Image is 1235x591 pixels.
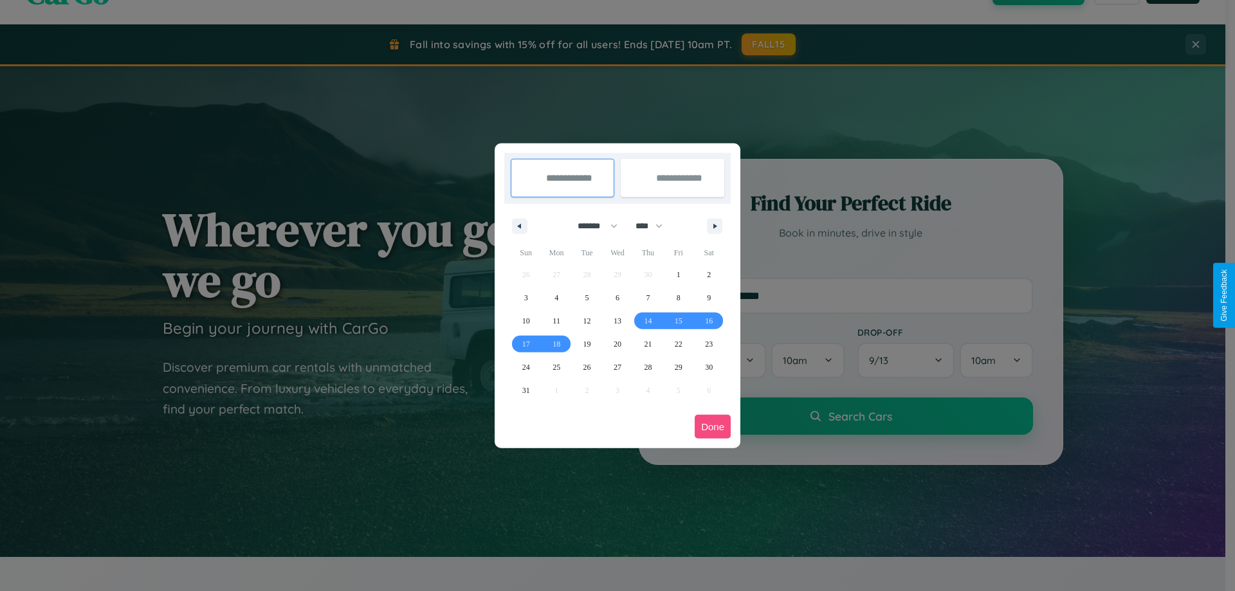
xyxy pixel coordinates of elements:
[583,332,591,356] span: 19
[663,309,693,332] button: 15
[633,332,663,356] button: 21
[707,286,711,309] span: 9
[646,286,650,309] span: 7
[663,242,693,263] span: Fri
[602,356,632,379] button: 27
[707,263,711,286] span: 2
[522,379,530,402] span: 31
[554,286,558,309] span: 4
[675,332,682,356] span: 22
[572,286,602,309] button: 5
[541,332,571,356] button: 18
[614,332,621,356] span: 20
[705,309,713,332] span: 16
[614,356,621,379] span: 27
[522,332,530,356] span: 17
[663,286,693,309] button: 8
[677,286,681,309] span: 8
[602,332,632,356] button: 20
[663,356,693,379] button: 29
[524,286,528,309] span: 3
[644,356,652,379] span: 28
[694,309,724,332] button: 16
[553,356,560,379] span: 25
[705,356,713,379] span: 30
[585,286,589,309] span: 5
[694,263,724,286] button: 2
[541,309,571,332] button: 11
[644,332,652,356] span: 21
[663,332,693,356] button: 22
[675,356,682,379] span: 29
[694,332,724,356] button: 23
[602,286,632,309] button: 6
[583,309,591,332] span: 12
[644,309,652,332] span: 14
[602,309,632,332] button: 13
[541,356,571,379] button: 25
[541,286,571,309] button: 4
[694,242,724,263] span: Sat
[677,263,681,286] span: 1
[633,356,663,379] button: 28
[705,332,713,356] span: 23
[511,356,541,379] button: 24
[583,356,591,379] span: 26
[522,309,530,332] span: 10
[541,242,571,263] span: Mon
[633,286,663,309] button: 7
[694,286,724,309] button: 9
[1220,269,1229,322] div: Give Feedback
[553,309,560,332] span: 11
[602,242,632,263] span: Wed
[572,356,602,379] button: 26
[616,286,619,309] span: 6
[511,242,541,263] span: Sun
[511,286,541,309] button: 3
[572,309,602,332] button: 12
[633,242,663,263] span: Thu
[522,356,530,379] span: 24
[572,242,602,263] span: Tue
[694,356,724,379] button: 30
[614,309,621,332] span: 13
[675,309,682,332] span: 15
[633,309,663,332] button: 14
[572,332,602,356] button: 19
[663,263,693,286] button: 1
[511,379,541,402] button: 31
[695,415,731,439] button: Done
[511,309,541,332] button: 10
[553,332,560,356] span: 18
[511,332,541,356] button: 17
